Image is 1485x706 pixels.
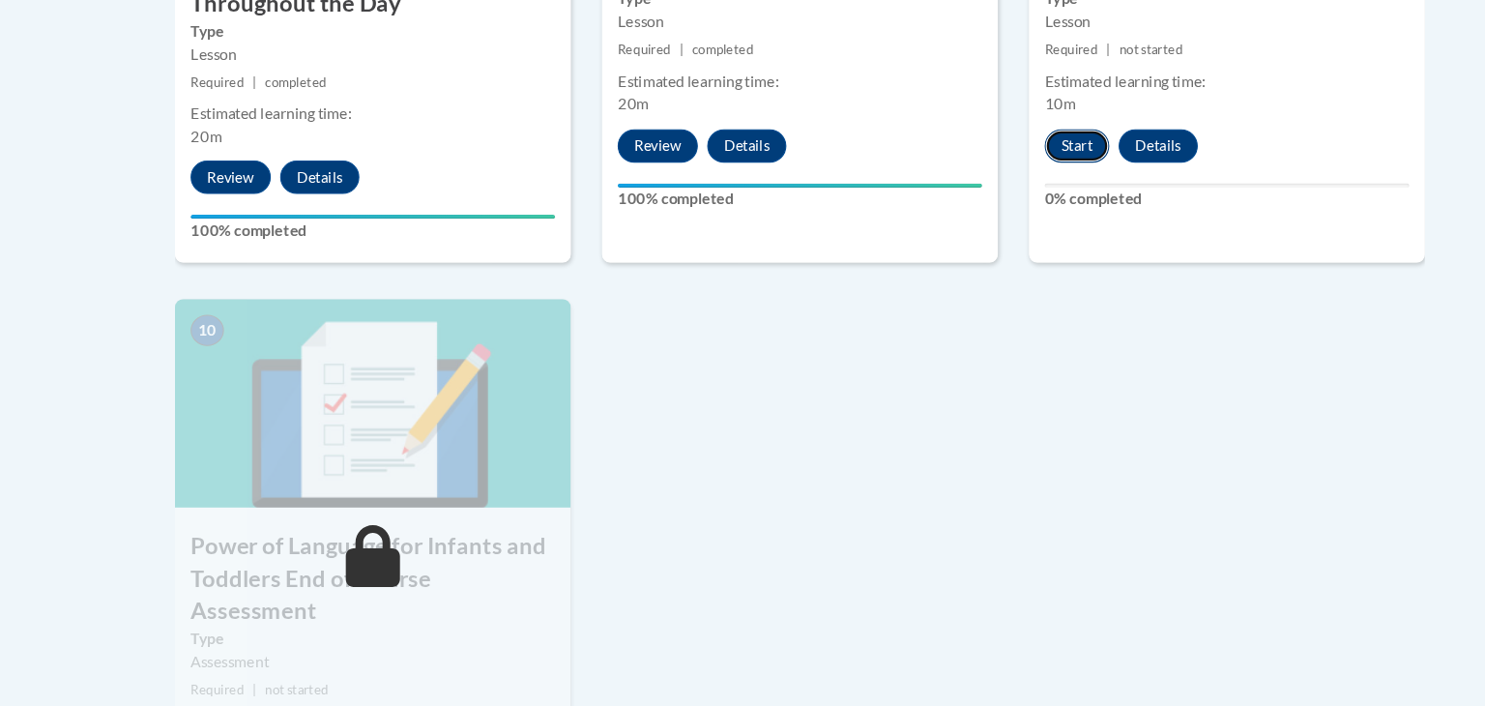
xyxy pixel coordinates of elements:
[970,132,1030,163] button: Start
[177,616,515,637] div: Assessment
[970,77,1308,99] div: Estimated learning time:
[177,212,515,216] div: Your progress
[970,101,999,117] span: 10m
[162,290,530,484] img: Course Image
[573,51,623,66] span: Required
[177,671,515,692] div: Estimated learning time:
[970,1,1308,22] label: Type
[573,101,602,117] span: 20m
[642,51,699,66] span: completed
[234,81,238,96] span: |
[177,131,206,147] span: 20m
[234,645,238,660] span: |
[573,22,912,44] div: Lesson
[573,187,912,208] label: 100% completed
[1408,629,1470,691] iframe: Button to launch messaging window
[573,77,912,99] div: Estimated learning time:
[573,132,648,163] button: Review
[177,305,208,334] span: 10
[970,51,1019,66] span: Required
[177,31,515,52] label: Type
[177,595,515,616] label: Type
[177,81,226,96] span: Required
[573,183,912,187] div: Your progress
[177,107,515,129] div: Estimated learning time:
[260,162,334,192] button: Details
[177,645,226,660] span: Required
[177,162,251,192] button: Review
[177,52,515,74] div: Lesson
[246,645,305,660] span: not started
[1027,51,1031,66] span: |
[656,132,730,163] button: Details
[177,216,515,237] label: 100% completed
[246,81,303,96] span: completed
[1038,132,1112,163] button: Details
[1038,51,1097,66] span: not started
[573,1,912,22] label: Type
[970,22,1308,44] div: Lesson
[162,505,530,594] h3: Power of Language for Infants and Toddlers End of Course Assessment
[630,51,634,66] span: |
[970,187,1308,208] label: 0% completed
